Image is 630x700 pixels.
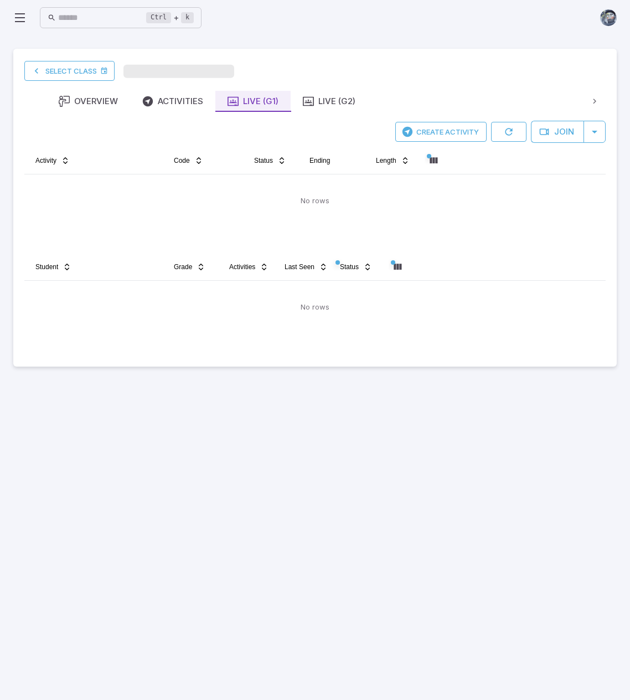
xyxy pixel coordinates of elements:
button: Activities [223,258,275,276]
img: andrew.jpg [600,9,617,26]
span: Status [254,156,273,165]
button: Status [247,152,293,169]
span: Status [340,262,359,271]
div: Live (G2) [303,95,355,107]
span: Last Seen [285,262,314,271]
button: Code [167,152,210,169]
a: Select Class [24,61,115,81]
button: Activity [29,152,76,169]
button: Column visibility [425,152,442,169]
button: Student [29,258,78,276]
span: Activity [35,156,56,165]
span: Length [376,156,396,165]
span: Grade [174,262,192,271]
div: Activities [142,95,203,107]
div: Overview [59,95,118,107]
div: Live (G1) [228,95,278,107]
button: Grade [167,258,212,276]
button: Ending [303,152,337,169]
kbd: k [181,12,194,23]
span: Code [174,156,190,165]
p: No rows [301,195,329,207]
span: Activities [229,262,255,271]
div: + [146,11,194,24]
button: Create Activity [395,122,487,142]
button: Status [333,258,379,276]
p: No rows [301,302,329,313]
button: Last Seen [278,258,334,276]
button: Join [531,121,584,143]
kbd: Ctrl [146,12,171,23]
button: Length [369,152,416,169]
span: Student [35,262,58,271]
button: Column visibility [389,258,406,276]
span: Ending [309,156,330,165]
